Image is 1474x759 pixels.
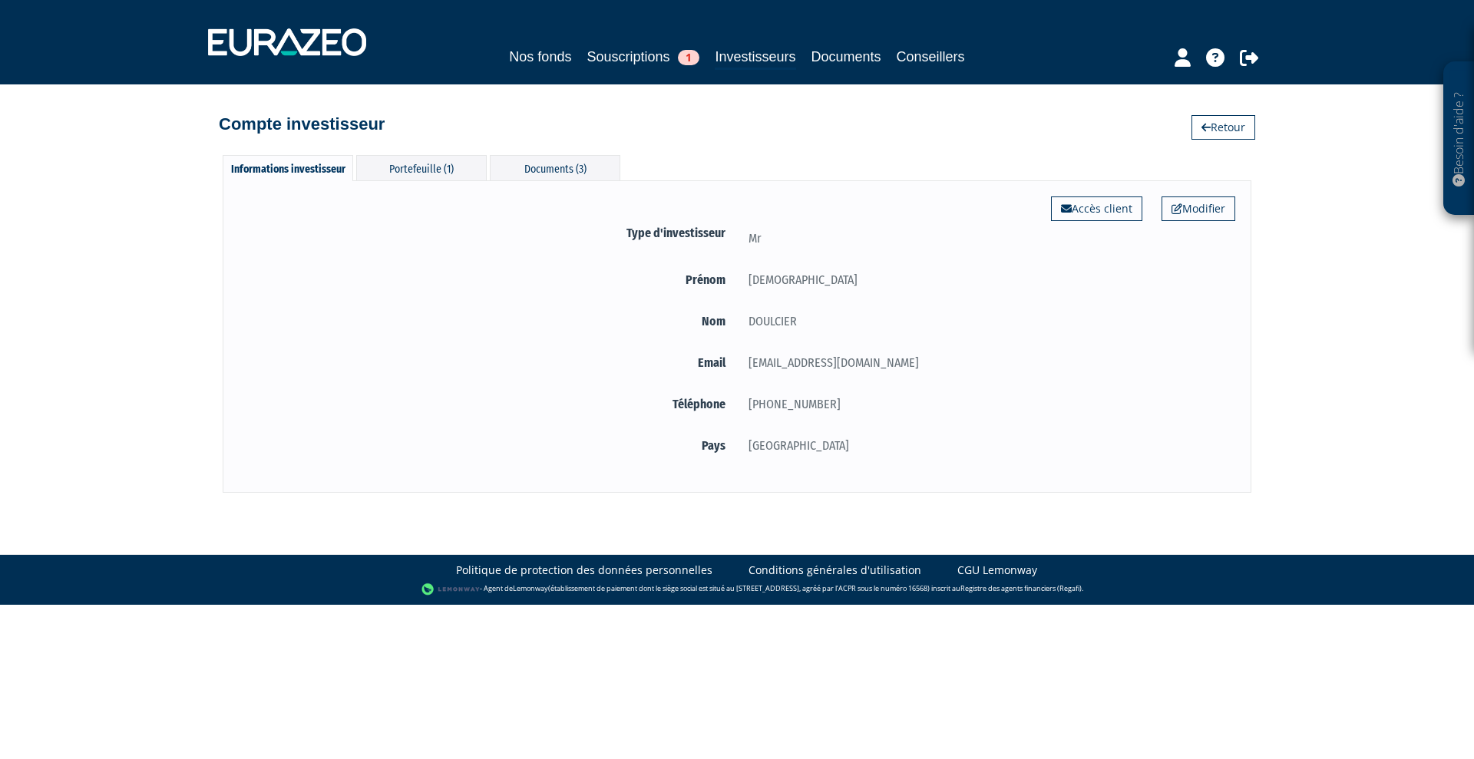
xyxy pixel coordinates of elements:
[239,436,737,455] label: Pays
[957,563,1037,578] a: CGU Lemonway
[737,436,1235,455] div: [GEOGRAPHIC_DATA]
[737,394,1235,414] div: [PHONE_NUMBER]
[1191,115,1255,140] a: Retour
[219,115,385,134] h4: Compte investisseur
[715,46,795,70] a: Investisseurs
[749,563,921,578] a: Conditions générales d'utilisation
[239,223,737,243] label: Type d'investisseur
[1162,196,1235,221] a: Modifier
[737,270,1235,289] div: [DEMOGRAPHIC_DATA]
[587,46,699,68] a: Souscriptions1
[1051,196,1142,221] a: Accès client
[15,582,1459,597] div: - Agent de (établissement de paiement dont le siège social est situé au [STREET_ADDRESS], agréé p...
[1450,70,1468,208] p: Besoin d'aide ?
[239,312,737,331] label: Nom
[456,563,712,578] a: Politique de protection des données personnelles
[421,582,481,597] img: logo-lemonway.png
[737,353,1235,372] div: [EMAIL_ADDRESS][DOMAIN_NAME]
[737,229,1235,248] div: Mr
[223,155,353,181] div: Informations investisseur
[737,312,1235,331] div: DOULCIER
[239,270,737,289] label: Prénom
[239,394,737,414] label: Téléphone
[678,50,699,65] span: 1
[208,28,366,56] img: 1732889491-logotype_eurazeo_blanc_rvb.png
[490,155,620,180] div: Documents (3)
[356,155,487,180] div: Portefeuille (1)
[239,353,737,372] label: Email
[897,46,965,68] a: Conseillers
[509,46,571,68] a: Nos fonds
[811,46,881,68] a: Documents
[960,584,1082,594] a: Registre des agents financiers (Regafi)
[513,584,548,594] a: Lemonway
